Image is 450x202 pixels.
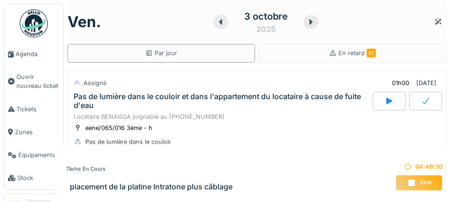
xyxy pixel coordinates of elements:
[83,79,106,87] div: Assigné
[20,9,48,37] img: Badge_color-CXgf-gQk.svg
[17,173,60,182] span: Stock
[396,162,442,171] div: 04:48:30
[85,137,171,146] div: Pas de lumière dans le couloir
[15,50,60,58] span: Agenda
[70,182,232,191] h3: placement de la platine Intratone plus câblage
[4,98,63,121] a: Tickets
[244,9,288,23] div: 3 octobre
[74,92,371,110] div: Pas de lumière dans le couloir et dans l'appartement du locataire à cause de fuite d'eau
[15,128,60,137] span: Zones
[66,165,232,173] div: Tâche en cours
[145,49,177,58] div: Par jour
[67,13,101,31] h1: ven.
[4,144,63,166] a: Équipements
[4,43,63,65] a: Agenda
[367,49,376,58] span: 17
[416,79,436,87] div: [DATE]
[85,123,152,132] div: eene/065/016 3ème - h
[256,23,276,35] div: 2025
[4,121,63,144] a: Zones
[420,180,432,186] span: Stop
[338,50,376,57] span: En retard
[16,105,60,114] span: Tickets
[16,72,60,90] span: Ouvrir nouveau ticket
[4,65,63,97] a: Ouvrir nouveau ticket
[392,79,409,87] div: 01h00
[4,166,63,189] a: Stock
[18,151,60,159] span: Équipements
[74,112,440,121] div: Locataire BENAISSA joignable au [PHONE_NUMBER]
